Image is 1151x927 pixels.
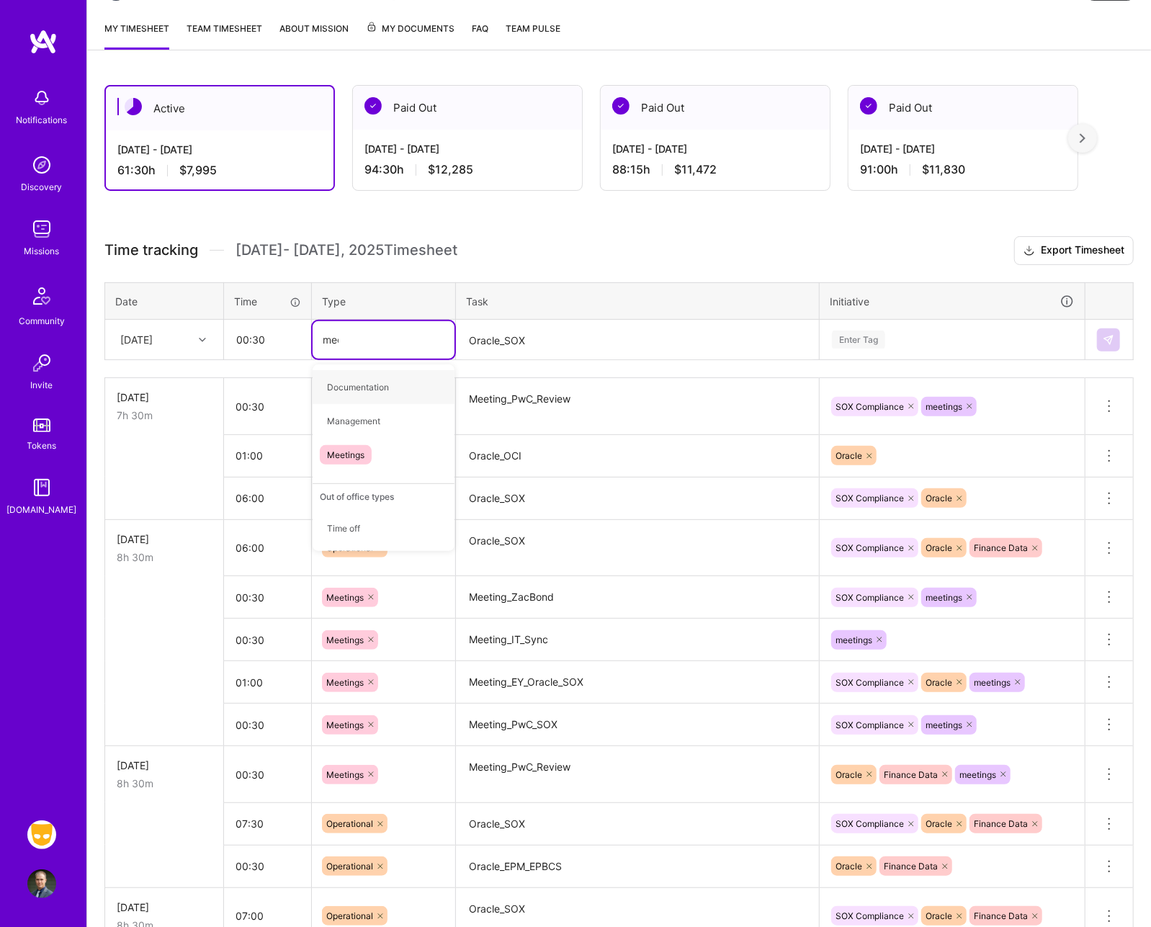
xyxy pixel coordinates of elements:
[117,776,212,791] div: 8h 30m
[320,445,372,465] span: Meetings
[836,542,904,553] span: SOX Compliance
[366,21,454,50] a: My Documents
[836,493,904,503] span: SOX Compliance
[117,900,212,915] div: [DATE]
[117,142,322,157] div: [DATE] - [DATE]
[224,706,311,744] input: HH:MM
[506,21,560,50] a: Team Pulse
[279,21,349,50] a: About Mission
[974,910,1028,921] span: Finance Data
[457,521,818,576] textarea: Oracle_SOX
[326,910,373,921] span: Operational
[922,162,965,177] span: $11,830
[612,97,630,115] img: Paid Out
[105,282,224,320] th: Date
[457,380,818,434] textarea: Meeting_PwC_Review
[457,748,818,802] textarea: Meeting_PwC_Review
[926,677,952,688] span: Oracle
[31,377,53,393] div: Invite
[926,720,962,730] span: meetings
[117,532,212,547] div: [DATE]
[24,243,60,259] div: Missions
[836,401,904,412] span: SOX Compliance
[24,820,60,849] a: Grindr: Data + FE + CyberSecurity + QA
[457,479,818,519] textarea: Oracle_SOX
[117,390,212,405] div: [DATE]
[836,818,904,829] span: SOX Compliance
[106,86,333,130] div: Active
[353,86,582,130] div: Paid Out
[926,818,952,829] span: Oracle
[234,294,301,309] div: Time
[836,769,862,780] span: Oracle
[457,847,818,887] textarea: Oracle_EPM_EPBCS
[17,112,68,127] div: Notifications
[836,720,904,730] span: SOX Compliance
[457,578,818,617] textarea: Meeting_ZacBond
[224,621,311,659] input: HH:MM
[612,162,818,177] div: 88:15 h
[848,86,1078,130] div: Paid Out
[926,910,952,921] span: Oracle
[117,163,322,178] div: 61:30 h
[326,592,364,603] span: Meetings
[27,473,56,502] img: guide book
[326,818,373,829] span: Operational
[224,436,311,475] input: HH:MM
[1103,334,1114,346] img: Submit
[24,869,60,898] a: User Avatar
[27,84,56,112] img: bell
[312,282,456,320] th: Type
[326,720,364,730] span: Meetings
[428,162,473,177] span: $12,285
[884,861,938,872] span: Finance Data
[187,21,262,50] a: Team timesheet
[33,418,50,432] img: tokens
[364,162,570,177] div: 94:30 h
[224,529,311,567] input: HH:MM
[224,756,311,794] input: HH:MM
[326,769,364,780] span: Meetings
[860,141,1066,156] div: [DATE] - [DATE]
[457,705,818,745] textarea: Meeting_PwC_SOX
[836,592,904,603] span: SOX Compliance
[860,162,1066,177] div: 91:00 h
[926,493,952,503] span: Oracle
[1014,236,1134,265] button: Export Timesheet
[27,438,57,453] div: Tokens
[120,332,153,347] div: [DATE]
[326,635,364,645] span: Meetings
[27,215,56,243] img: teamwork
[456,282,820,320] th: Task
[836,677,904,688] span: SOX Compliance
[225,321,310,359] input: HH:MM
[836,450,862,461] span: Oracle
[27,820,56,849] img: Grindr: Data + FE + CyberSecurity + QA
[884,769,938,780] span: Finance Data
[320,411,388,431] span: Management
[24,279,59,313] img: Community
[457,805,818,844] textarea: Oracle_SOX
[326,861,373,872] span: Operational
[959,769,996,780] span: meetings
[224,578,311,617] input: HH:MM
[836,861,862,872] span: Oracle
[926,401,962,412] span: meetings
[364,97,382,115] img: Paid Out
[29,29,58,55] img: logo
[506,23,560,34] span: Team Pulse
[27,349,56,377] img: Invite
[612,141,818,156] div: [DATE] - [DATE]
[860,97,877,115] img: Paid Out
[926,542,952,553] span: Oracle
[364,141,570,156] div: [DATE] - [DATE]
[836,910,904,921] span: SOX Compliance
[22,179,63,194] div: Discovery
[117,408,212,423] div: 7h 30m
[830,293,1075,310] div: Initiative
[224,847,311,885] input: HH:MM
[27,869,56,898] img: User Avatar
[224,479,311,517] input: HH:MM
[117,550,212,565] div: 8h 30m
[457,436,818,476] textarea: Oracle_OCI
